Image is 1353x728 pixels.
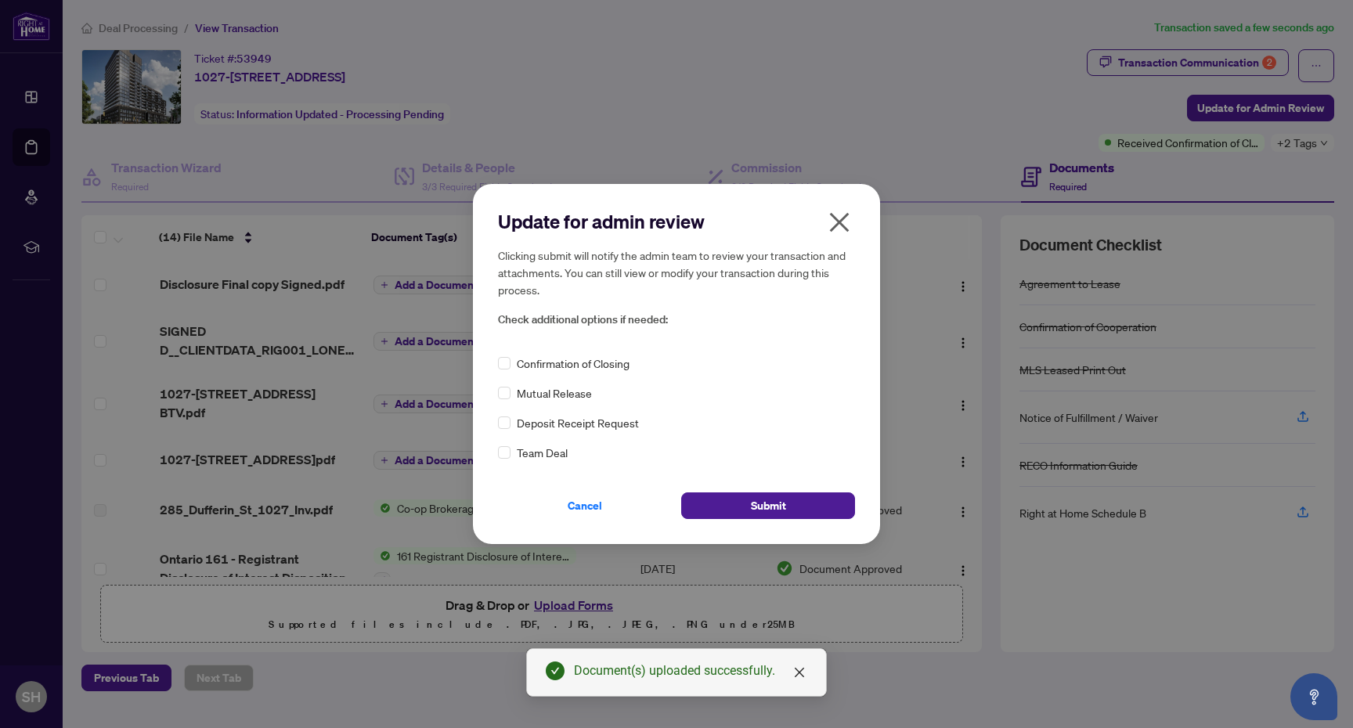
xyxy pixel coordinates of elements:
span: close [793,666,806,679]
a: Close [791,664,808,681]
span: close [827,210,852,235]
span: Submit [751,493,786,518]
button: Open asap [1290,673,1337,720]
span: Deposit Receipt Request [517,414,639,431]
div: Document(s) uploaded successfully. [574,661,807,680]
span: Mutual Release [517,384,592,402]
h2: Update for admin review [498,209,855,234]
h5: Clicking submit will notify the admin team to review your transaction and attachments. You can st... [498,247,855,298]
button: Cancel [498,492,672,519]
span: Confirmation of Closing [517,355,630,372]
span: Check additional options if needed: [498,311,855,329]
span: check-circle [546,661,565,680]
span: Team Deal [517,444,568,461]
button: Submit [681,492,855,519]
span: Cancel [568,493,602,518]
